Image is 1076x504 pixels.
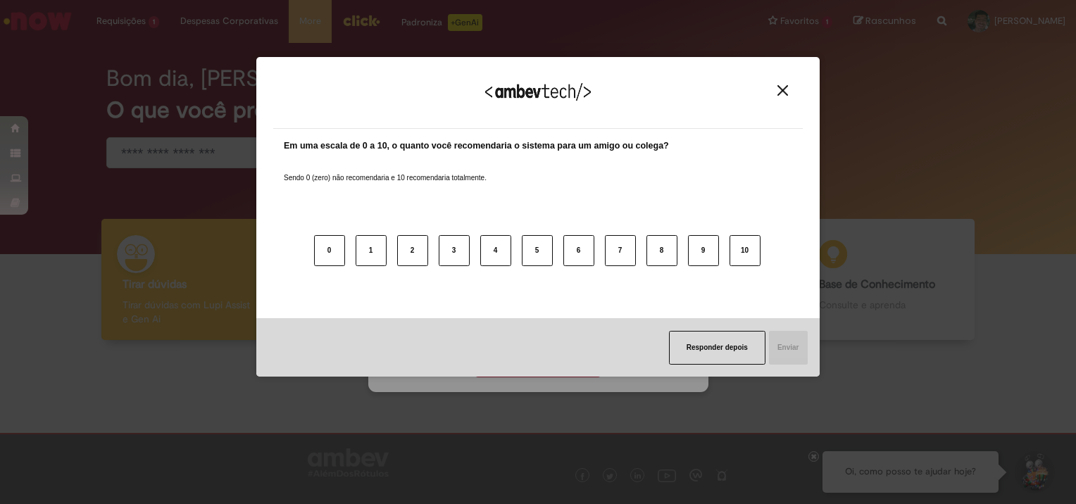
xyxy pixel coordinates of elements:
button: 5 [522,235,553,266]
button: 8 [646,235,677,266]
label: Em uma escala de 0 a 10, o quanto você recomendaria o sistema para um amigo ou colega? [284,139,669,153]
button: 9 [688,235,719,266]
button: 0 [314,235,345,266]
button: 6 [563,235,594,266]
button: 1 [356,235,387,266]
button: Close [773,84,792,96]
label: Sendo 0 (zero) não recomendaria e 10 recomendaria totalmente. [284,156,487,183]
button: 4 [480,235,511,266]
button: Responder depois [669,331,765,365]
button: 10 [730,235,761,266]
img: Close [777,85,788,96]
button: 7 [605,235,636,266]
img: Logo Ambevtech [485,83,591,101]
button: 2 [397,235,428,266]
button: 3 [439,235,470,266]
